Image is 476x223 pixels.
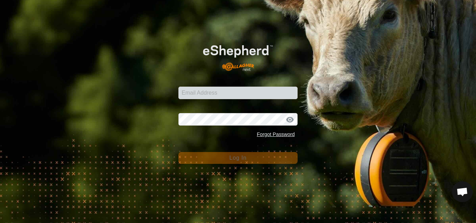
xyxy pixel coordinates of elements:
input: Email Address [178,87,298,99]
a: Forgot Password [257,132,295,137]
img: E-shepherd Logo [190,35,285,75]
div: Open chat [452,181,473,202]
span: Log In [229,155,246,161]
button: Log In [178,152,298,164]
